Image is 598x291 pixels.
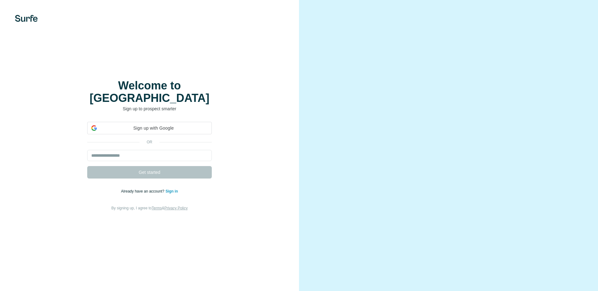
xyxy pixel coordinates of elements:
a: Sign in [165,189,178,193]
span: Already have an account? [121,189,166,193]
p: or [140,139,159,145]
p: Sign up to prospect smarter [87,106,212,112]
img: Surfe's logo [15,15,38,22]
a: Terms [152,206,162,210]
span: Sign up with Google [99,125,208,131]
h1: Welcome to [GEOGRAPHIC_DATA] [87,79,212,104]
a: Privacy Policy [164,206,188,210]
div: Sign up with Google [87,122,212,134]
span: By signing up, I agree to & [112,206,188,210]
